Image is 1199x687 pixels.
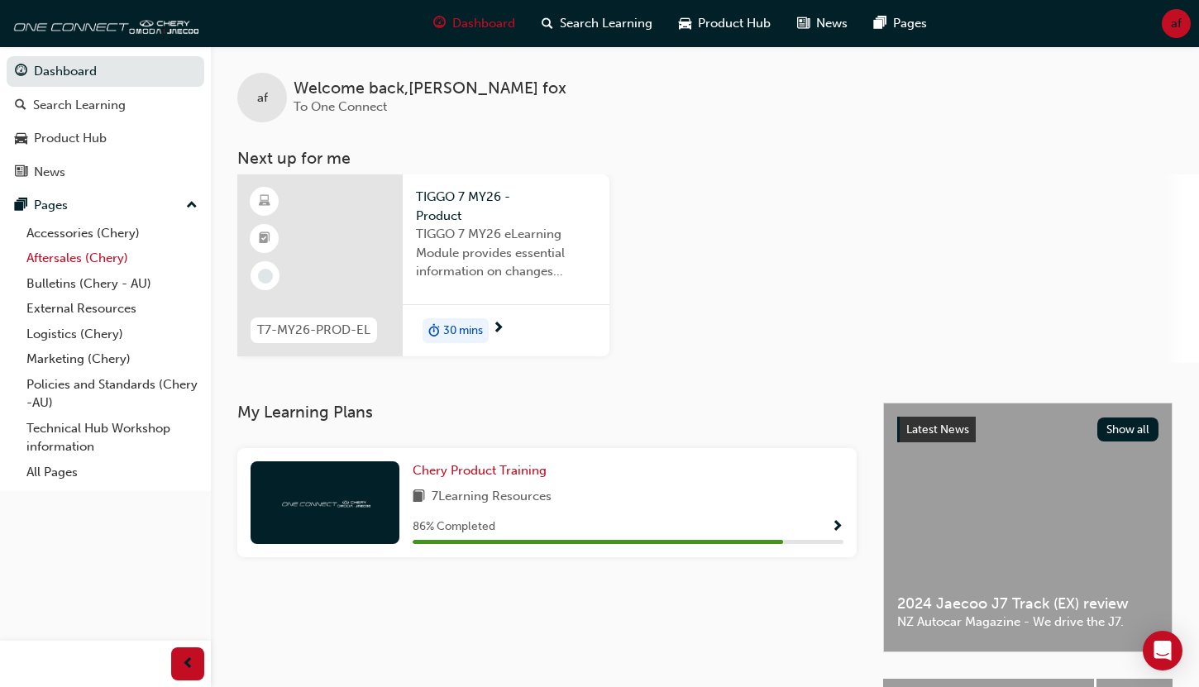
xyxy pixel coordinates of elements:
[237,403,857,422] h3: My Learning Plans
[294,79,566,98] span: Welcome back , [PERSON_NAME] fox
[20,221,204,246] a: Accessories (Chery)
[679,13,691,34] span: car-icon
[666,7,784,41] a: car-iconProduct Hub
[20,346,204,372] a: Marketing (Chery)
[294,99,387,114] span: To One Connect
[861,7,940,41] a: pages-iconPages
[797,13,810,34] span: news-icon
[816,14,848,33] span: News
[1162,9,1191,38] button: af
[15,64,27,79] span: guage-icon
[237,174,609,356] a: T7-MY26-PROD-ELTIGGO 7 MY26 - ProductTIGGO 7 MY26 eLearning Module provides essential information...
[897,613,1158,632] span: NZ Autocar Magazine - We drive the J7.
[698,14,771,33] span: Product Hub
[432,487,552,508] span: 7 Learning Resources
[258,269,273,284] span: learningRecordVerb_NONE-icon
[211,149,1199,168] h3: Next up for me
[20,271,204,297] a: Bulletins (Chery - AU)
[7,123,204,154] a: Product Hub
[20,372,204,416] a: Policies and Standards (Chery -AU)
[542,13,553,34] span: search-icon
[20,246,204,271] a: Aftersales (Chery)
[452,14,515,33] span: Dashboard
[528,7,666,41] a: search-iconSearch Learning
[34,196,68,215] div: Pages
[1171,14,1182,33] span: af
[20,416,204,460] a: Technical Hub Workshop information
[1143,631,1182,670] div: Open Intercom Messenger
[413,461,553,480] a: Chery Product Training
[15,131,27,146] span: car-icon
[416,188,596,225] span: TIGGO 7 MY26 - Product
[413,487,425,508] span: book-icon
[492,322,504,336] span: next-icon
[15,98,26,113] span: search-icon
[883,403,1173,652] a: Latest NewsShow all2024 Jaecoo J7 Track (EX) reviewNZ Autocar Magazine - We drive the J7.
[560,14,652,33] span: Search Learning
[897,594,1158,613] span: 2024 Jaecoo J7 Track (EX) review
[443,322,483,341] span: 30 mins
[34,163,65,182] div: News
[413,518,495,537] span: 86 % Completed
[433,13,446,34] span: guage-icon
[8,7,198,40] img: oneconnect
[20,322,204,347] a: Logistics (Chery)
[279,494,370,510] img: oneconnect
[897,417,1158,443] a: Latest NewsShow all
[416,225,596,281] span: TIGGO 7 MY26 eLearning Module provides essential information on changes introduced with the new M...
[7,190,204,221] button: Pages
[7,90,204,121] a: Search Learning
[257,88,268,107] span: af
[259,191,270,212] span: learningResourceType_ELEARNING-icon
[831,520,843,535] span: Show Progress
[893,14,927,33] span: Pages
[20,460,204,485] a: All Pages
[784,7,861,41] a: news-iconNews
[420,7,528,41] a: guage-iconDashboard
[906,422,969,437] span: Latest News
[186,195,198,217] span: up-icon
[413,463,547,478] span: Chery Product Training
[428,320,440,341] span: duration-icon
[259,228,270,250] span: booktick-icon
[7,157,204,188] a: News
[15,165,27,180] span: news-icon
[34,129,107,148] div: Product Hub
[7,53,204,190] button: DashboardSearch LearningProduct HubNews
[182,654,194,675] span: prev-icon
[20,296,204,322] a: External Resources
[874,13,886,34] span: pages-icon
[1097,417,1159,441] button: Show all
[257,321,370,340] span: T7-MY26-PROD-EL
[7,56,204,87] a: Dashboard
[33,96,126,115] div: Search Learning
[831,517,843,537] button: Show Progress
[15,198,27,213] span: pages-icon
